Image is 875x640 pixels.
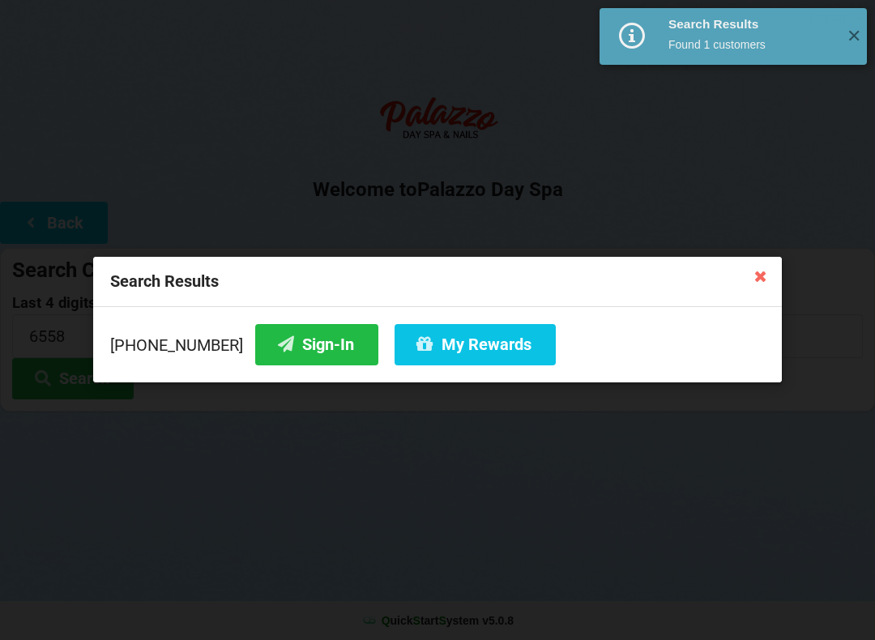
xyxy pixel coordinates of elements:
button: My Rewards [395,324,556,365]
div: Search Results [93,257,782,307]
button: Sign-In [255,324,378,365]
div: [PHONE_NUMBER] [110,324,765,365]
div: Search Results [668,16,834,32]
div: Found 1 customers [668,36,834,53]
